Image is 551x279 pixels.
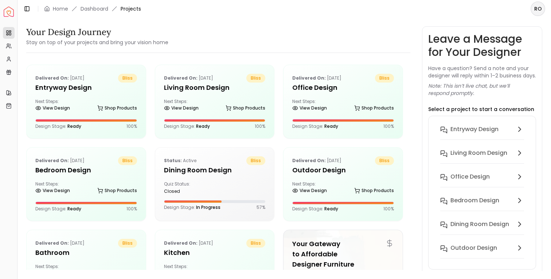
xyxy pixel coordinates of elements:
p: Design Stage: [164,205,220,210]
h6: Outdoor design [450,244,497,252]
span: bliss [118,156,137,165]
h5: Office design [292,83,394,93]
span: Ready [196,123,210,129]
div: Next Steps: [35,181,137,196]
b: Status: [164,157,182,164]
span: bliss [246,239,265,248]
p: [DATE] [35,239,85,248]
b: Delivered on: [164,75,198,81]
span: bliss [375,74,394,83]
div: Next Steps: [292,99,394,113]
a: Shop Products [97,186,137,196]
div: Next Steps: [35,264,137,278]
p: Design Stage: [292,123,338,129]
h5: Your Gateway to Affordable Designer Furniture [292,239,394,270]
button: Living Room design [434,146,530,169]
h3: Leave a Message for Your Designer [428,33,536,59]
a: Dashboard [81,5,108,12]
a: Home [53,5,68,12]
span: Ready [67,206,81,212]
p: [DATE] [292,74,341,83]
div: Next Steps: [292,181,394,196]
div: closed [164,188,212,194]
h5: Bedroom design [35,165,137,175]
b: Delivered on: [35,240,69,246]
a: Shop Products [354,103,394,113]
h5: Outdoor design [292,165,394,175]
p: Select a project to start a conversation [428,106,534,113]
span: bliss [246,74,265,83]
span: bliss [118,74,137,83]
a: View Design [35,268,70,278]
span: Ready [67,123,81,129]
h6: Living Room design [450,149,507,157]
span: bliss [246,156,265,165]
p: Design Stage: [292,206,338,212]
a: View Design [35,186,70,196]
span: bliss [375,156,394,165]
span: bliss [118,239,137,248]
h6: entryway design [450,125,499,134]
div: Quiz Status: [164,181,212,194]
h5: entryway design [35,83,137,93]
a: Shop Products [226,268,265,278]
button: RO [531,1,545,16]
h5: Dining Room design [164,165,266,175]
h6: Office design [450,172,490,181]
p: Have a question? Send a note and your designer will reply within 1–2 business days. [428,65,536,79]
p: [DATE] [35,156,85,165]
a: View Design [292,103,327,113]
b: Delivered on: [292,157,326,164]
p: Design Stage: [35,123,81,129]
b: Delivered on: [35,157,69,164]
p: Note: This isn’t live chat, but we’ll respond promptly. [428,82,536,97]
img: Spacejoy Logo [4,7,14,17]
div: Next Steps: [164,99,266,113]
h6: Dining Room design [450,220,509,229]
a: View Design [35,103,70,113]
p: 100 % [383,123,394,129]
div: Next Steps: [164,264,266,278]
button: Bedroom design [434,193,530,217]
a: Shop Products [97,268,137,278]
h5: Kitchen [164,248,266,258]
a: View Design [164,268,199,278]
a: View Design [292,186,327,196]
button: Office design [434,169,530,193]
button: entryway design [434,122,530,146]
p: 100 % [126,206,137,212]
p: [DATE] [164,74,213,83]
b: Delivered on: [292,75,326,81]
p: [DATE] [35,74,85,83]
p: active [164,156,196,165]
h5: Bathroom [35,248,137,258]
span: Ready [324,123,338,129]
a: Shop Products [226,103,265,113]
p: Design Stage: [164,123,210,129]
p: 100 % [255,123,265,129]
p: [DATE] [164,239,213,248]
nav: breadcrumb [44,5,141,12]
h5: Living Room design [164,83,266,93]
a: Shop Products [354,186,394,196]
p: Design Stage: [35,206,81,212]
div: Next Steps: [35,99,137,113]
button: Outdoor design [434,241,530,264]
span: RO [531,2,544,15]
p: 57 % [257,205,265,210]
h3: Your Design Journey [26,26,168,38]
a: Shop Products [97,103,137,113]
a: View Design [164,103,199,113]
b: Delivered on: [35,75,69,81]
a: Spacejoy [4,7,14,17]
p: 100 % [126,123,137,129]
b: Delivered on: [164,240,198,246]
small: Stay on top of your projects and bring your vision home [26,39,168,46]
span: Ready [324,206,338,212]
span: Projects [121,5,141,12]
span: In Progress [196,204,220,210]
p: [DATE] [292,156,341,165]
h6: Bedroom design [450,196,499,205]
button: Dining Room design [434,217,530,241]
p: 100 % [383,206,394,212]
